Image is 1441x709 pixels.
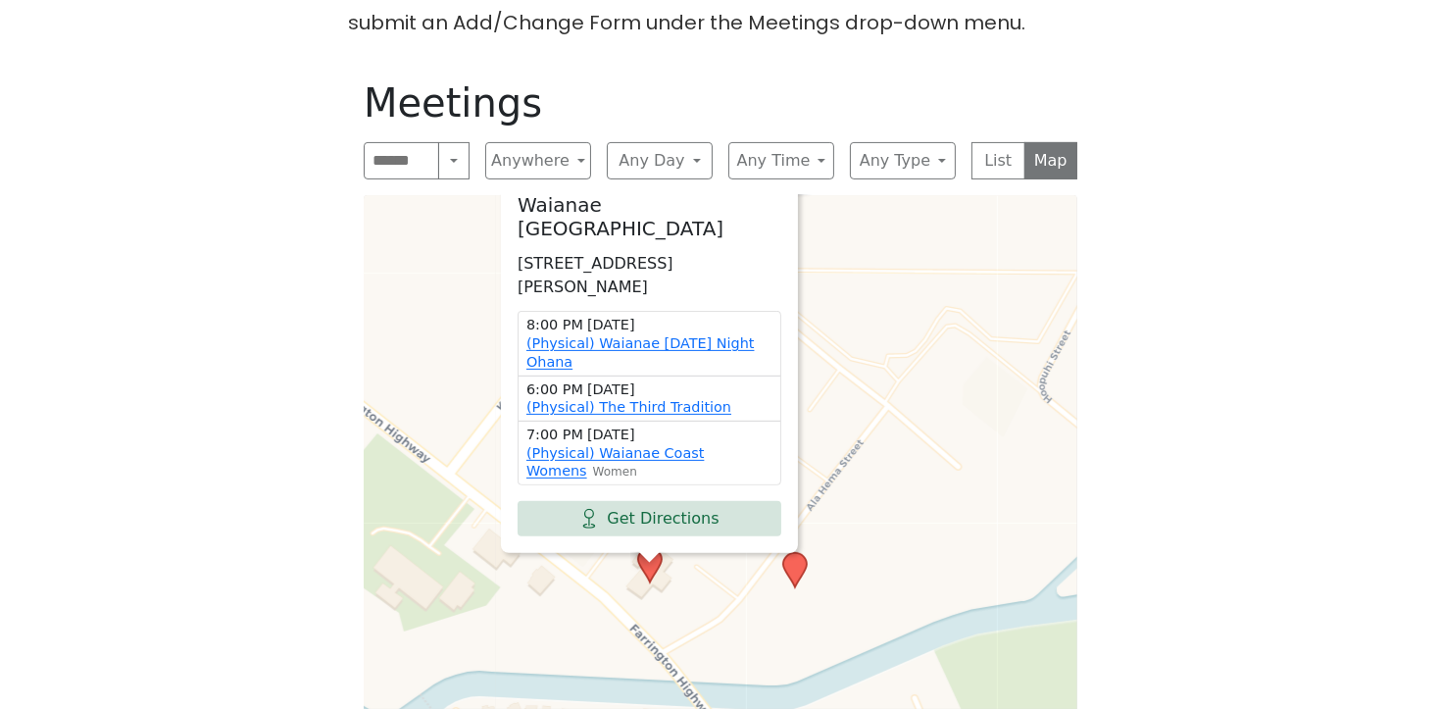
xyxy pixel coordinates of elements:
button: Any Type [850,142,956,179]
button: Any Time [728,142,834,179]
button: Map [1024,142,1078,179]
span: [DATE] [587,426,635,444]
button: Anywhere [485,142,591,179]
a: (Physical) Waianae [DATE] Night Ohana [526,335,755,370]
p: [STREET_ADDRESS][PERSON_NAME] [518,252,781,299]
time: 8:00 PM [526,316,772,334]
button: List [971,142,1025,179]
a: Get Directions [518,501,781,536]
input: Search [364,142,439,179]
button: Search [438,142,470,179]
a: (Physical) Waianae Coast Womens [526,445,704,480]
time: 7:00 PM [526,426,772,444]
span: [DATE] [587,380,635,399]
span: [DATE] [587,316,635,334]
h1: Meetings [364,79,1077,127]
h2: Waianae [GEOGRAPHIC_DATA] [518,193,781,240]
small: Women [593,465,637,479]
a: (Physical) The Third Tradition [526,399,731,415]
time: 6:00 PM [526,380,772,399]
button: Any Day [607,142,713,179]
